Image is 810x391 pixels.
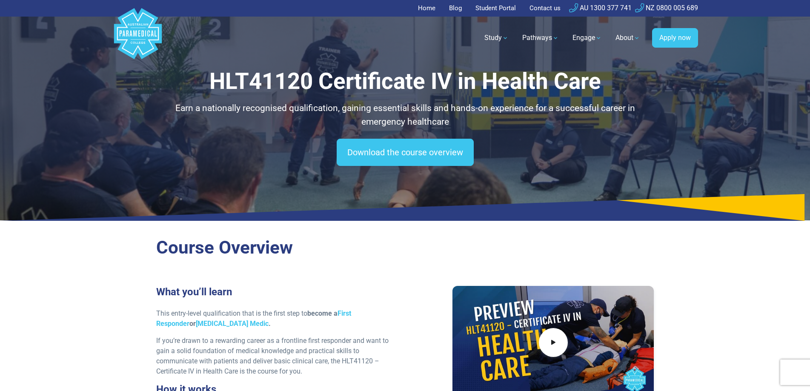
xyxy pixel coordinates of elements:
h2: Course Overview [156,237,654,259]
p: This entry-level qualification that is the first step to [156,308,400,329]
a: First Responder [156,309,351,328]
a: [MEDICAL_DATA] Medic [196,320,269,328]
a: NZ 0800 005 689 [635,4,698,12]
a: AU 1300 377 741 [569,4,632,12]
a: Pathways [517,26,564,50]
a: Engage [567,26,607,50]
h3: What you’ll learn [156,286,400,298]
a: Australian Paramedical College [112,17,163,60]
strong: become a or . [156,309,351,328]
a: Study [479,26,514,50]
a: About [610,26,645,50]
p: Earn a nationally recognised qualification, gaining essential skills and hands-on experience for ... [156,102,654,128]
a: Apply now [652,28,698,48]
h1: HLT41120 Certificate IV in Health Care [156,68,654,95]
p: If you’re drawn to a rewarding career as a frontline first responder and want to gain a solid fou... [156,336,400,377]
a: Download the course overview [337,139,474,166]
